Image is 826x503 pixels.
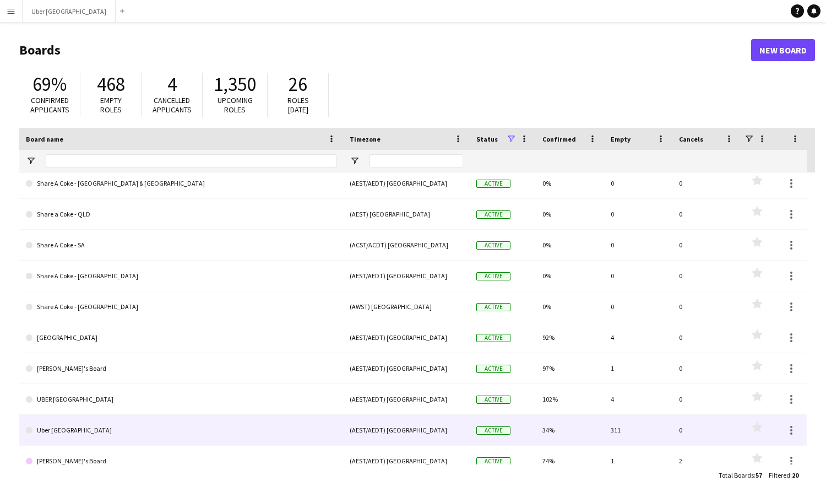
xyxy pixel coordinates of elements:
div: 0 [672,353,741,383]
span: Active [476,272,510,280]
div: (AEST) [GEOGRAPHIC_DATA] [343,199,470,229]
div: (ACST/ACDT) [GEOGRAPHIC_DATA] [343,230,470,260]
div: 0 [672,199,741,229]
div: 0 [672,168,741,198]
div: 0% [536,261,604,291]
a: [GEOGRAPHIC_DATA] [26,322,336,353]
div: 102% [536,384,604,414]
div: 0 [672,384,741,414]
div: 4 [604,384,672,414]
div: 0 [604,261,672,291]
div: 0 [672,415,741,445]
span: Filtered [769,471,790,479]
a: [PERSON_NAME]'s Board [26,353,336,384]
input: Timezone Filter Input [369,154,463,167]
div: 97% [536,353,604,383]
span: Active [476,334,510,342]
span: Cancels [679,135,703,143]
div: 0% [536,230,604,260]
div: (AEST/AEDT) [GEOGRAPHIC_DATA] [343,353,470,383]
div: 0 [604,230,672,260]
div: (AWST) [GEOGRAPHIC_DATA] [343,291,470,322]
a: Uber [GEOGRAPHIC_DATA] [26,415,336,446]
span: Active [476,426,510,435]
span: 69% [32,72,67,96]
div: 0 [672,291,741,322]
div: (AEST/AEDT) [GEOGRAPHIC_DATA] [343,322,470,353]
div: 0 [604,291,672,322]
a: [PERSON_NAME]'s Board [26,446,336,477]
span: Timezone [350,135,381,143]
a: Share A Coke - [GEOGRAPHIC_DATA] [26,261,336,291]
div: (AEST/AEDT) [GEOGRAPHIC_DATA] [343,168,470,198]
span: Board name [26,135,63,143]
div: 0 [604,199,672,229]
div: 0 [604,168,672,198]
button: Open Filter Menu [26,156,36,166]
span: 468 [97,72,125,96]
span: Status [476,135,498,143]
div: 92% [536,322,604,353]
div: (AEST/AEDT) [GEOGRAPHIC_DATA] [343,384,470,414]
span: Empty roles [100,95,122,115]
span: Active [476,396,510,404]
span: Active [476,303,510,311]
span: Active [476,457,510,466]
input: Board name Filter Input [46,154,336,167]
span: 57 [756,471,762,479]
span: Active [476,241,510,250]
span: 1,350 [214,72,256,96]
div: 0% [536,291,604,322]
a: New Board [751,39,815,61]
span: Active [476,180,510,188]
span: 26 [289,72,307,96]
a: Share A Coke - SA [26,230,336,261]
a: Share a Coke - QLD [26,199,336,230]
a: UBER [GEOGRAPHIC_DATA] [26,384,336,415]
span: Active [476,210,510,219]
span: Upcoming roles [218,95,253,115]
div: (AEST/AEDT) [GEOGRAPHIC_DATA] [343,261,470,291]
span: Active [476,365,510,373]
div: 1 [604,353,672,383]
div: : [719,464,762,486]
span: Confirmed applicants [30,95,69,115]
a: Share A Coke - [GEOGRAPHIC_DATA] [26,291,336,322]
div: (AEST/AEDT) [GEOGRAPHIC_DATA] [343,415,470,445]
span: 20 [792,471,798,479]
span: Roles [DATE] [287,95,309,115]
span: Cancelled applicants [153,95,192,115]
div: 34% [536,415,604,445]
div: : [769,464,798,486]
div: 0 [672,322,741,353]
div: 0% [536,168,604,198]
a: Share A Coke - [GEOGRAPHIC_DATA] & [GEOGRAPHIC_DATA] [26,168,336,199]
button: Uber [GEOGRAPHIC_DATA] [23,1,116,22]
div: 0 [672,261,741,291]
h1: Boards [19,42,751,58]
div: 4 [604,322,672,353]
div: 1 [604,446,672,476]
div: (AEST/AEDT) [GEOGRAPHIC_DATA] [343,446,470,476]
button: Open Filter Menu [350,156,360,166]
span: Total Boards [719,471,754,479]
span: 4 [167,72,177,96]
div: 74% [536,446,604,476]
div: 311 [604,415,672,445]
span: Confirmed [542,135,576,143]
div: 0 [672,230,741,260]
div: 2 [672,446,741,476]
span: Empty [611,135,631,143]
div: 0% [536,199,604,229]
